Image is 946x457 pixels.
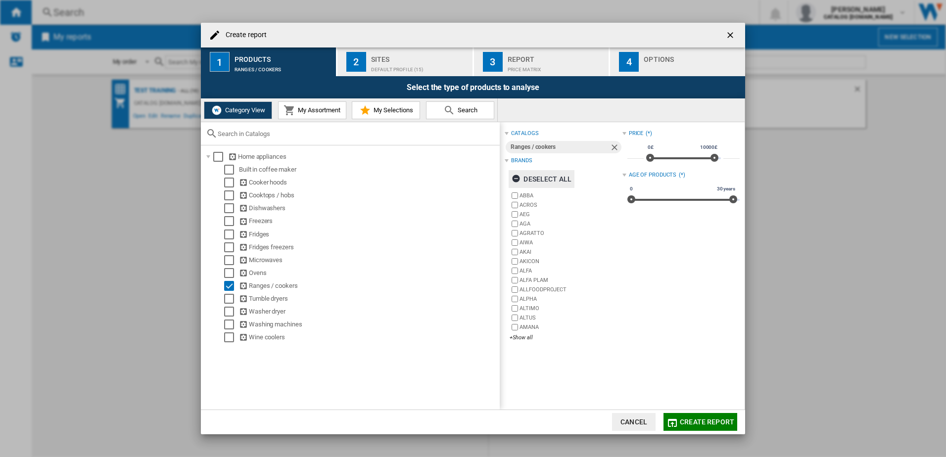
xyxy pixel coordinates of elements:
md-checkbox: Select [224,320,239,329]
div: Cooktops / hobs [239,190,498,200]
label: AKICON [520,258,622,265]
label: ALTUS [520,314,622,321]
button: My Assortment [278,101,346,119]
div: Price Matrix [508,62,605,72]
input: brand.name [512,221,518,227]
h4: Create report [221,30,267,40]
md-checkbox: Select [224,294,239,304]
input: brand.name [512,249,518,255]
input: brand.name [512,202,518,208]
div: 4 [619,52,639,72]
div: Freezers [239,216,498,226]
label: AMANA [520,323,622,331]
md-checkbox: Select [224,332,239,342]
button: Cancel [612,413,656,431]
span: Create report [680,418,734,426]
md-checkbox: Select [224,281,239,291]
ng-md-icon: Remove [610,142,621,154]
input: brand.name [512,305,518,312]
div: Dishwashers [239,203,498,213]
input: brand.name [512,268,518,274]
input: brand.name [512,230,518,236]
label: AGRATTO [520,229,622,237]
div: 3 [483,52,503,72]
md-checkbox: Select [224,255,239,265]
md-checkbox: Select [224,203,239,213]
label: ALLFOODPROJECT [520,286,622,293]
span: 30 years [715,185,737,193]
div: Sites [371,51,469,62]
div: Products [235,51,332,62]
input: brand.name [512,296,518,302]
div: Ranges / cookers [511,141,609,153]
button: Create report [663,413,737,431]
span: Category View [223,106,265,114]
label: ABBA [520,192,622,199]
md-checkbox: Select [213,152,228,162]
div: Ranges / cookers [235,62,332,72]
md-checkbox: Select [224,190,239,200]
span: My Selections [371,106,413,114]
div: Fridges freezers [239,242,498,252]
input: brand.name [512,192,518,199]
button: 2 Sites Default profile (15) [337,47,473,76]
label: AKAI [520,248,622,256]
div: Cooker hoods [239,178,498,187]
md-checkbox: Select [224,307,239,317]
span: 10000£ [699,143,719,151]
div: Wine coolers [239,332,498,342]
input: brand.name [512,258,518,265]
div: Age of products [629,171,677,179]
button: My Selections [352,101,420,119]
div: Tumble dryers [239,294,498,304]
div: 2 [346,52,366,72]
ng-md-icon: getI18NText('BUTTONS.CLOSE_DIALOG') [725,30,737,42]
div: Price [629,130,644,137]
input: brand.name [512,211,518,218]
md-checkbox: Select [224,165,239,175]
span: 0£ [646,143,655,151]
div: Ranges / cookers [239,281,498,291]
input: Search in Catalogs [218,130,495,137]
button: 4 Options [610,47,745,76]
label: AEG [520,211,622,218]
div: Options [644,51,741,62]
button: 1 Products Ranges / cookers [201,47,337,76]
input: brand.name [512,277,518,283]
div: Default profile (15) [371,62,469,72]
div: +Show all [510,334,622,341]
md-checkbox: Select [224,268,239,278]
div: Ovens [239,268,498,278]
md-checkbox: Select [224,178,239,187]
div: Report [508,51,605,62]
label: ALFA [520,267,622,274]
md-checkbox: Select [224,242,239,252]
label: ACROS [520,201,622,209]
button: Category View [204,101,272,119]
div: Washing machines [239,320,498,329]
div: Select the type of products to analyse [201,76,745,98]
div: Built in coffee maker [239,165,498,175]
div: Home appliances [228,152,498,162]
button: Deselect all [509,170,574,188]
input: brand.name [512,324,518,330]
div: catalogs [511,130,538,137]
div: Brands [511,157,532,165]
md-checkbox: Select [224,229,239,239]
input: brand.name [512,315,518,321]
input: brand.name [512,239,518,246]
div: Deselect all [512,170,571,188]
input: brand.name [512,286,518,293]
button: Search [426,101,494,119]
button: 3 Report Price Matrix [474,47,610,76]
md-checkbox: Select [224,216,239,226]
span: 0 [628,185,634,193]
label: ALPHA [520,295,622,303]
label: ALFA PLAM [520,276,622,284]
div: 1 [210,52,230,72]
span: Search [455,106,477,114]
img: wiser-icon-white.png [211,104,223,116]
div: Microwaves [239,255,498,265]
label: AGA [520,220,622,228]
span: My Assortment [295,106,340,114]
